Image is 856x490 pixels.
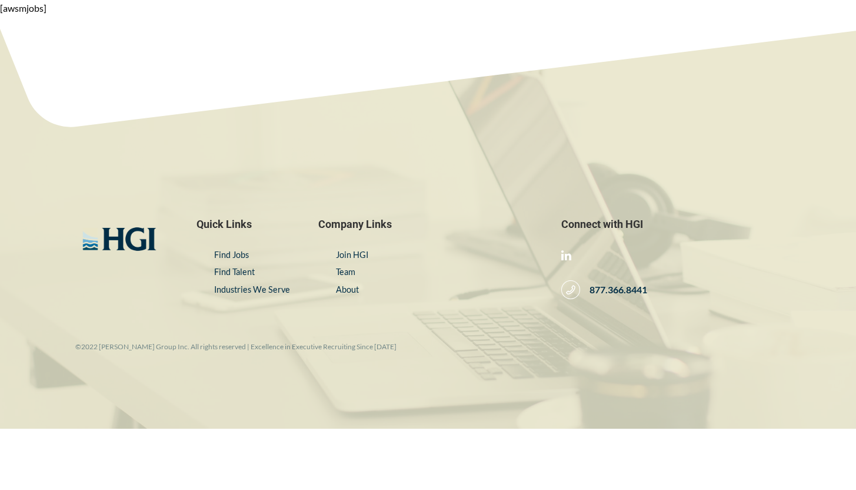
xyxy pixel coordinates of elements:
[580,284,647,296] span: 877.366.8441
[336,250,368,260] a: Join HGI
[561,280,647,299] a: 877.366.8441
[214,250,249,260] a: Find Jobs
[75,342,397,351] small: ©2022 [PERSON_NAME] Group Inc. All rights reserved | Excellence in Executive Recruiting Since [DATE]
[561,217,781,231] span: Connect with HGI
[336,284,359,294] a: About
[196,217,295,231] span: Quick Links
[336,267,355,277] a: Team
[214,284,290,294] a: Industries We Serve
[214,267,255,277] a: Find Talent
[318,217,538,231] span: Company Links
